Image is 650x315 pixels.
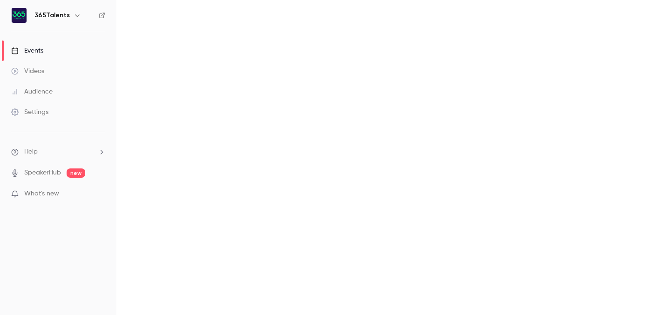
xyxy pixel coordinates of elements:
a: SpeakerHub [24,168,61,178]
span: What's new [24,189,59,199]
h6: 365Talents [34,11,70,20]
div: Videos [11,67,44,76]
div: Events [11,46,43,55]
span: Help [24,147,38,157]
span: new [67,168,85,178]
div: Audience [11,87,53,96]
div: Settings [11,107,48,117]
img: 365Talents [12,8,27,23]
li: help-dropdown-opener [11,147,105,157]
